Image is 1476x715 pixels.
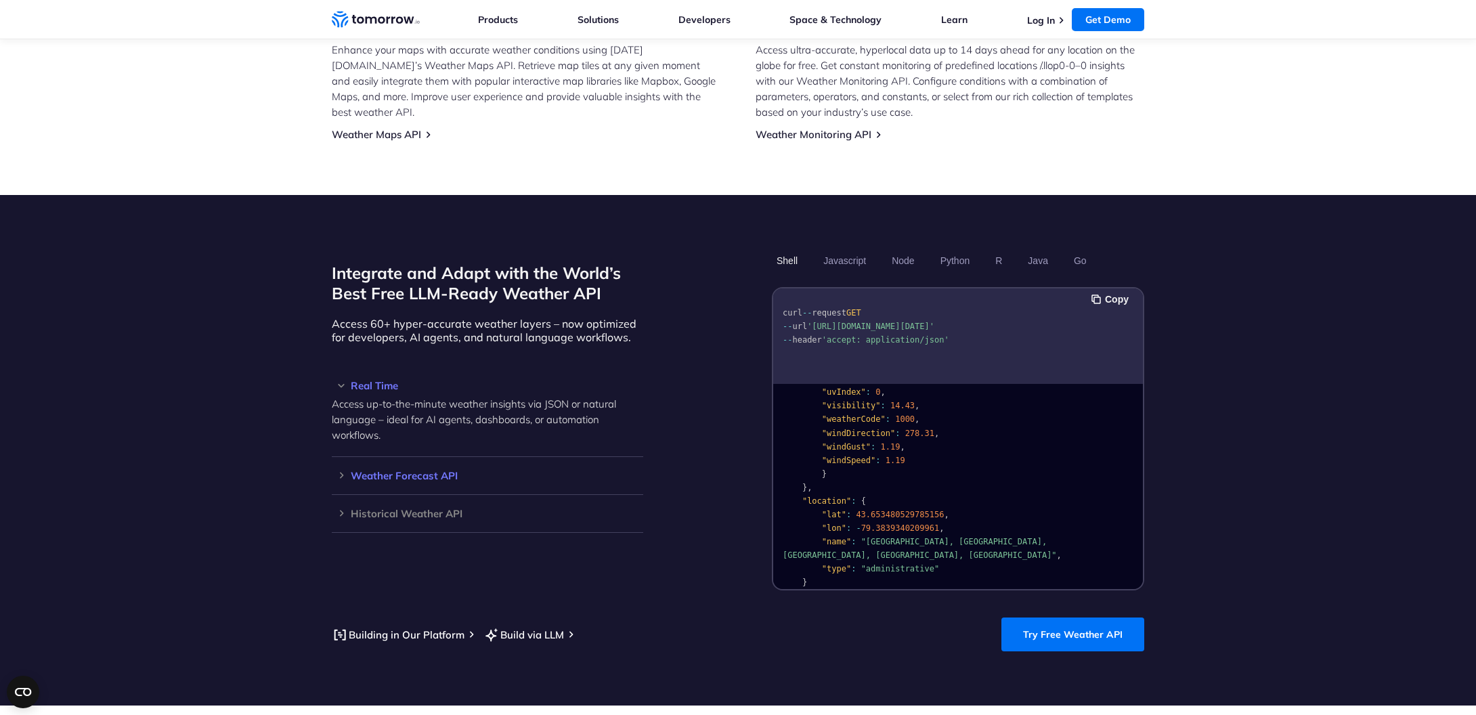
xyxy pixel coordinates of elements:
a: Learn [941,14,968,26]
button: Shell [772,249,802,272]
h3: Weather Forecast API [332,471,643,481]
span: : [895,429,900,438]
span: : [851,564,856,573]
span: url [792,322,807,331]
span: } [802,578,807,587]
a: Developers [678,14,731,26]
span: -- [783,322,792,331]
h3: Historical Weather API [332,508,643,519]
a: Log In [1027,14,1055,26]
p: Access up-to-the-minute weather insights via JSON or natural language – ideal for AI agents, dash... [332,396,643,443]
span: : [846,523,851,533]
button: Python [936,249,975,272]
h3: Real Time [332,381,643,391]
span: , [915,401,919,410]
button: Go [1069,249,1091,272]
span: 14.43 [890,401,915,410]
a: Building in Our Platform [332,626,464,643]
a: Build via LLM [483,626,564,643]
span: 79.3839340209961 [861,523,940,533]
span: : [846,510,851,519]
span: , [900,442,905,452]
span: "type" [822,564,851,573]
span: curl [783,308,802,318]
span: { [861,496,866,506]
button: Copy [1091,292,1133,307]
span: : [875,456,880,465]
a: Try Free Weather API [1001,617,1144,651]
button: Node [887,249,919,272]
span: request [812,308,846,318]
a: Weather Maps API [332,128,421,141]
span: , [944,510,949,519]
a: Products [478,14,518,26]
button: R [991,249,1007,272]
span: "weatherCode" [822,414,886,424]
span: GET [846,308,861,318]
span: , [915,414,919,424]
span: , [807,483,812,492]
span: "name" [822,537,851,546]
span: - [856,523,861,533]
span: header [792,335,821,345]
span: "uvIndex" [822,387,866,397]
button: Java [1023,249,1053,272]
span: , [881,387,886,397]
span: "windGust" [822,442,871,452]
span: -- [802,308,812,318]
span: } [822,469,827,479]
span: "lon" [822,523,846,533]
button: Open CMP widget [7,676,39,708]
span: , [934,429,939,438]
a: Space & Technology [789,14,882,26]
span: : [886,414,890,424]
p: Access 60+ hyper-accurate weather layers – now optimized for developers, AI agents, and natural l... [332,317,643,344]
span: "[GEOGRAPHIC_DATA], [GEOGRAPHIC_DATA], [GEOGRAPHIC_DATA], [GEOGRAPHIC_DATA], [GEOGRAPHIC_DATA]" [783,537,1057,560]
span: 43.653480529785156 [856,510,944,519]
span: "lat" [822,510,846,519]
span: 278.31 [905,429,934,438]
span: : [871,442,875,452]
span: : [866,387,871,397]
span: "windDirection" [822,429,895,438]
span: "windSpeed" [822,456,875,465]
span: : [881,401,886,410]
span: , [1057,550,1062,560]
span: 1.19 [886,456,905,465]
p: Enhance your maps with accurate weather conditions using [DATE][DOMAIN_NAME]’s Weather Maps API. ... [332,42,720,120]
button: Javascript [819,249,871,272]
span: "visibility" [822,401,881,410]
span: : [851,496,856,506]
span: 1.19 [881,442,900,452]
a: Weather Monitoring API [756,128,871,141]
a: Home link [332,9,420,30]
span: 'accept: application/json' [822,335,949,345]
span: , [939,523,944,533]
span: } [802,483,807,492]
a: Get Demo [1072,8,1144,31]
p: Access ultra-accurate, hyperlocal data up to 14 days ahead for any location on the globe for free... [756,42,1144,120]
span: '[URL][DOMAIN_NAME][DATE]' [807,322,934,331]
span: -- [783,335,792,345]
span: 1000 [895,414,915,424]
span: "administrative" [861,564,940,573]
span: : [851,537,856,546]
span: "location" [802,496,851,506]
a: Solutions [578,14,619,26]
h2: Integrate and Adapt with the World’s Best Free LLM-Ready Weather API [332,263,643,303]
span: 0 [875,387,880,397]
